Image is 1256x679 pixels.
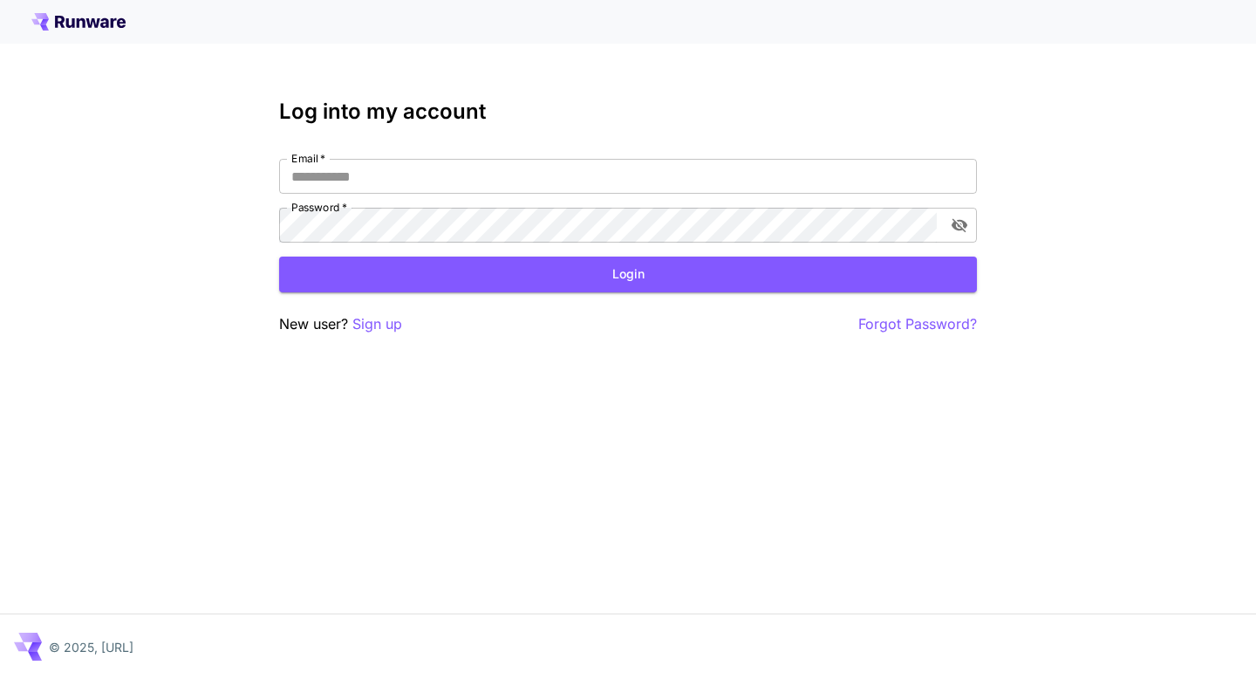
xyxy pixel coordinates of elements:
button: Forgot Password? [858,313,977,335]
button: Sign up [352,313,402,335]
label: Email [291,151,325,166]
button: Login [279,257,977,292]
p: New user? [279,313,402,335]
h3: Log into my account [279,99,977,124]
p: © 2025, [URL] [49,638,133,656]
button: toggle password visibility [944,209,975,241]
label: Password [291,200,347,215]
